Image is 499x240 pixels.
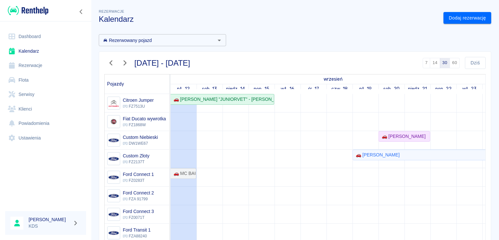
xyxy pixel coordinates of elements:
a: 20 września 2025 [382,84,401,94]
button: 30 dni [440,58,450,68]
h6: Ford Transit 1 [123,227,151,233]
a: 17 września 2025 [306,84,321,94]
a: Dashboard [5,29,86,44]
a: Rezerwacje [5,58,86,73]
button: Dziś [465,57,486,69]
a: 12 września 2025 [322,74,344,84]
p: DW1WE67 [123,140,158,146]
img: Image [108,98,119,109]
a: 19 września 2025 [358,84,374,94]
p: FZ2137T [123,159,149,165]
a: Powiadomienia [5,116,86,131]
h6: Ford Connect 3 [123,208,154,215]
h6: [PERSON_NAME] [29,216,70,223]
button: 60 dni [450,58,460,68]
p: FZ0071T [123,215,154,220]
input: Wyszukaj i wybierz pojazdy... [101,36,213,44]
h3: Kalendarz [99,15,438,24]
a: 15 września 2025 [252,84,271,94]
a: Kalendarz [5,44,86,59]
h6: Custom Złoty [123,153,149,159]
p: FZ7513U [123,103,154,109]
h6: Citroen Jumper [123,97,154,103]
a: Klienci [5,102,86,116]
p: FZA 91799 [123,196,154,202]
button: Zwiń nawigację [76,7,86,16]
a: Serwisy [5,87,86,102]
div: 🚗 [PERSON_NAME] [353,152,400,158]
a: 18 września 2025 [330,84,349,94]
a: 21 września 2025 [406,84,429,94]
a: 13 września 2025 [200,84,219,94]
a: 12 września 2025 [175,84,191,94]
div: 🚗 [PERSON_NAME] [379,133,426,140]
h6: Fiat Ducato wywrotka [123,115,166,122]
img: Renthelp logo [8,5,48,16]
a: 16 września 2025 [279,84,296,94]
a: Renthelp logo [5,5,48,16]
p: FZ1868W [123,122,166,128]
p: FZ0283T [123,178,154,183]
span: Pojazdy [107,81,124,87]
h6: Ford Connect 1 [123,171,154,178]
button: 14 dni [430,58,440,68]
h3: [DATE] - [DATE] [134,59,190,68]
button: Otwórz [215,36,224,45]
a: 22 września 2025 [434,84,454,94]
img: Image [108,228,119,238]
a: 14 września 2025 [224,84,247,94]
p: KDS [29,223,70,230]
span: Rezerwacje [99,9,124,13]
img: Image [108,135,119,146]
a: Ustawienia [5,131,86,145]
a: Dodaj rezerwację [443,12,491,24]
a: 23 września 2025 [461,84,479,94]
img: Image [108,153,119,164]
h6: Ford Connect 2 [123,190,154,196]
img: Image [108,191,119,201]
img: Image [108,209,119,220]
a: Flota [5,73,86,87]
img: Image [108,172,119,183]
button: 7 dni [423,58,430,68]
div: 🚗 [PERSON_NAME] "JUNIORVET" - [PERSON_NAME] [171,96,274,103]
div: 🚗 MC BAU Service [PERSON_NAME] - [PERSON_NAME] [171,170,196,177]
img: Image [108,116,119,127]
p: FZA88240 [123,233,151,239]
h6: Custom Niebieski [123,134,158,140]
